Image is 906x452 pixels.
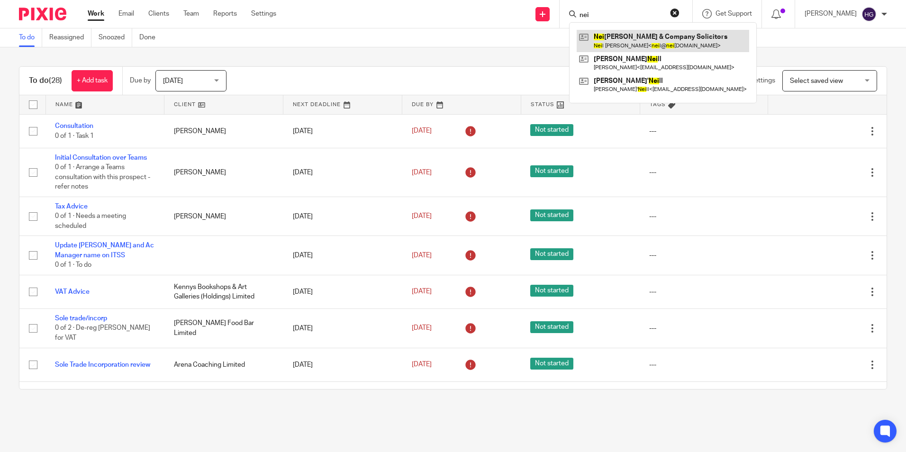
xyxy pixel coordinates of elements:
[670,8,679,18] button: Clear
[164,275,283,308] td: Kennys Bookshops & Art Galleries (Holdings) Limited
[283,148,402,197] td: [DATE]
[649,287,758,297] div: ---
[49,77,62,84] span: (28)
[99,28,132,47] a: Snoozed
[139,28,163,47] a: Done
[164,381,283,415] td: [PERSON_NAME]
[164,148,283,197] td: [PERSON_NAME]
[530,209,573,221] span: Not started
[412,213,432,220] span: [DATE]
[55,325,150,342] span: 0 of 2 · De-reg [PERSON_NAME] for VAT
[283,197,402,235] td: [DATE]
[118,9,134,18] a: Email
[649,360,758,370] div: ---
[19,28,42,47] a: To do
[55,289,90,295] a: VAT Advice
[213,9,237,18] a: Reports
[55,133,94,139] span: 0 of 1 · Task 1
[530,165,573,177] span: Not started
[283,381,402,415] td: [DATE]
[805,9,857,18] p: [PERSON_NAME]
[412,169,432,176] span: [DATE]
[55,203,88,210] a: Tax Advice
[183,9,199,18] a: Team
[19,8,66,20] img: Pixie
[283,114,402,148] td: [DATE]
[283,275,402,308] td: [DATE]
[49,28,91,47] a: Reassigned
[716,10,752,17] span: Get Support
[579,11,664,20] input: Search
[530,285,573,297] span: Not started
[649,168,758,177] div: ---
[412,252,432,259] span: [DATE]
[251,9,276,18] a: Settings
[55,242,154,258] a: Update [PERSON_NAME] and Ac Manager name on ITSS
[55,123,93,129] a: Consultation
[412,325,432,332] span: [DATE]
[861,7,877,22] img: svg%3E
[649,251,758,260] div: ---
[55,262,91,268] span: 0 of 1 · To do
[130,76,151,85] p: Due by
[164,309,283,348] td: [PERSON_NAME] Food Bar Limited
[55,362,150,368] a: Sole Trade Incorporation review
[649,127,758,136] div: ---
[530,358,573,370] span: Not started
[530,321,573,333] span: Not started
[530,124,573,136] span: Not started
[29,76,62,86] h1: To do
[163,78,183,84] span: [DATE]
[283,309,402,348] td: [DATE]
[164,114,283,148] td: [PERSON_NAME]
[649,212,758,221] div: ---
[412,128,432,135] span: [DATE]
[55,164,150,190] span: 0 of 1 · Arrange a Teams consultation with this prospect - refer notes
[412,289,432,295] span: [DATE]
[530,248,573,260] span: Not started
[148,9,169,18] a: Clients
[790,78,843,84] span: Select saved view
[649,324,758,333] div: ---
[55,213,126,230] span: 0 of 1 · Needs a meeting scheduled
[164,197,283,235] td: [PERSON_NAME]
[164,348,283,381] td: Arena Coaching Limited
[283,236,402,275] td: [DATE]
[88,9,104,18] a: Work
[283,348,402,381] td: [DATE]
[650,102,666,107] span: Tags
[55,315,107,322] a: Sole trade/incorp
[412,362,432,368] span: [DATE]
[72,70,113,91] a: + Add task
[55,154,147,161] a: Initial Consultation over Teams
